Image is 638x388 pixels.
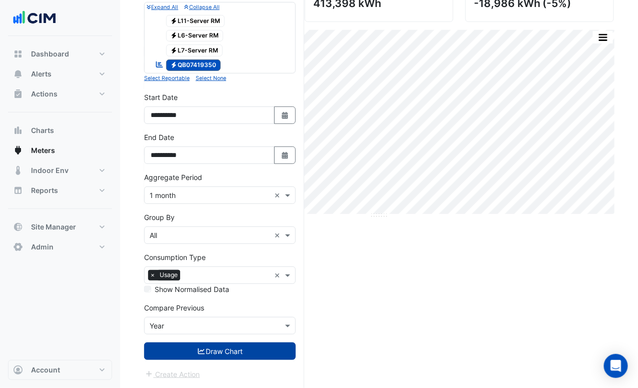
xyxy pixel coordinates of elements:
[31,222,76,232] span: Site Manager
[8,237,112,257] button: Admin
[144,92,178,102] label: Start Date
[157,270,180,280] span: Usage
[8,64,112,84] button: Alerts
[31,185,58,195] span: Reports
[147,4,178,10] small: Expand All
[31,165,69,175] span: Indoor Env
[31,89,58,99] span: Actions
[8,160,112,180] button: Indoor Env
[8,140,112,160] button: Meters
[155,60,164,69] fa-icon: Reportable
[31,145,55,155] span: Meters
[170,32,178,39] fa-icon: Electricity
[13,185,23,195] app-icon: Reports
[13,89,23,99] app-icon: Actions
[155,284,229,294] label: Show Normalised Data
[604,354,628,378] div: Open Intercom Messenger
[274,270,283,280] span: Clear
[166,59,221,71] span: QB07419350
[144,75,190,81] small: Select Reportable
[31,69,52,79] span: Alerts
[144,73,190,82] button: Select Reportable
[148,270,157,280] span: ×
[144,132,174,142] label: End Date
[13,125,23,135] app-icon: Charts
[8,180,112,200] button: Reports
[166,30,224,42] span: L6-Server RM
[166,15,225,27] span: L11-Server RM
[170,61,178,69] fa-icon: Electricity
[144,252,206,262] label: Consumption Type
[8,120,112,140] button: Charts
[144,212,175,222] label: Group By
[184,2,219,11] button: Collapse All
[8,84,112,104] button: Actions
[31,365,60,375] span: Account
[12,8,57,28] img: Company Logo
[8,217,112,237] button: Site Manager
[31,49,69,59] span: Dashboard
[13,165,23,175] app-icon: Indoor Env
[144,369,201,377] app-escalated-ticket-create-button: Please draw the charts first
[281,111,290,119] fa-icon: Select Date
[13,222,23,232] app-icon: Site Manager
[144,302,204,313] label: Compare Previous
[13,242,23,252] app-icon: Admin
[196,73,226,82] button: Select None
[274,230,283,240] span: Clear
[184,4,219,10] small: Collapse All
[31,125,54,135] span: Charts
[13,49,23,59] app-icon: Dashboard
[593,31,613,43] button: More Options
[170,17,178,24] fa-icon: Electricity
[13,69,23,79] app-icon: Alerts
[13,145,23,155] app-icon: Meters
[31,242,54,252] span: Admin
[281,151,290,159] fa-icon: Select Date
[144,342,296,360] button: Draw Chart
[196,75,226,81] small: Select None
[274,190,283,200] span: Clear
[144,172,202,182] label: Aggregate Period
[147,2,178,11] button: Expand All
[8,360,112,380] button: Account
[170,46,178,54] fa-icon: Electricity
[8,44,112,64] button: Dashboard
[166,44,223,56] span: L7-Server RM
